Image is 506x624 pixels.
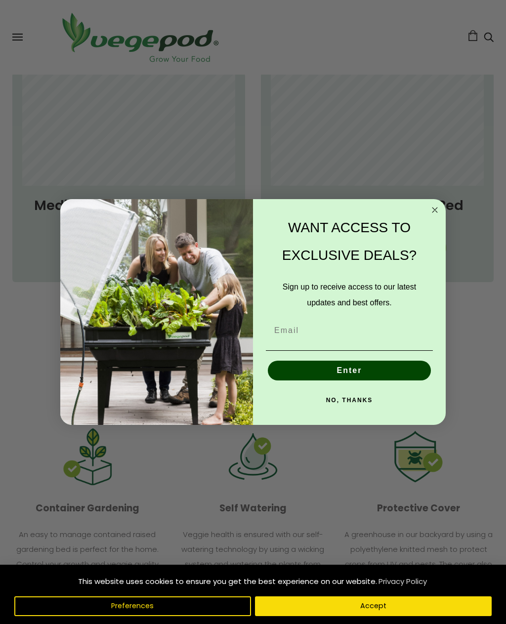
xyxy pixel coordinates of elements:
[78,576,377,586] span: This website uses cookies to ensure you get the best experience on our website.
[60,199,253,425] img: e9d03583-1bb1-490f-ad29-36751b3212ff.jpeg
[377,573,428,590] a: Privacy Policy (opens in a new tab)
[268,361,431,380] button: Enter
[255,596,492,616] button: Accept
[266,390,433,410] button: NO, THANKS
[283,283,416,307] span: Sign up to receive access to our latest updates and best offers.
[429,204,441,216] button: Close dialog
[14,596,251,616] button: Preferences
[266,350,433,351] img: underline
[282,220,417,263] span: WANT ACCESS TO EXCLUSIVE DEALS?
[266,321,433,340] input: Email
